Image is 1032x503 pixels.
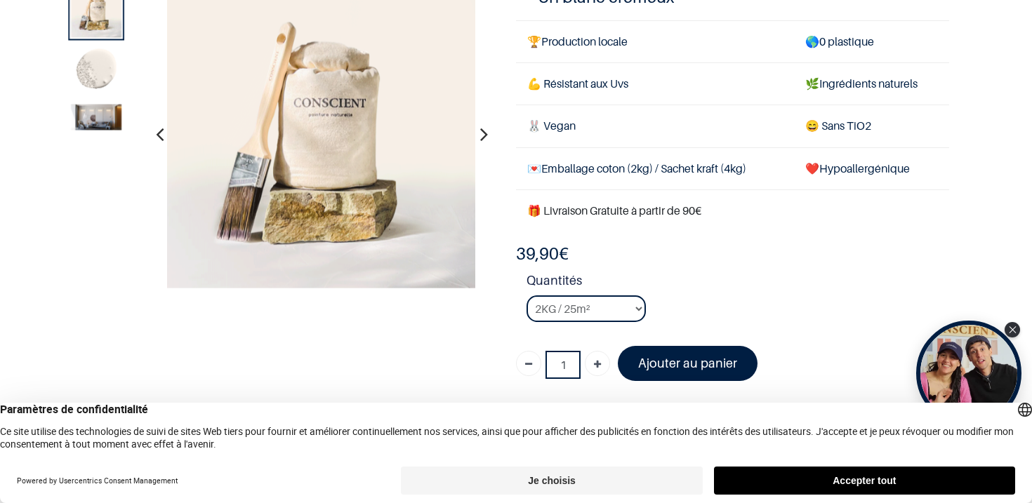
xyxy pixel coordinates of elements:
[516,21,794,63] td: Production locale
[72,105,122,130] img: Product image
[527,119,576,133] span: 🐰 Vegan
[516,243,569,264] b: €
[638,356,737,370] font: Ajouter au panier
[527,34,541,48] span: 🏆
[585,351,610,376] a: Ajouter
[527,161,541,175] span: 💌
[618,346,758,380] a: Ajouter au panier
[527,271,949,295] strong: Quantités
[805,34,819,48] span: 🌎
[72,46,122,96] img: Product image
[916,321,1021,426] div: Tolstoy bubble widget
[516,147,794,189] td: Emballage coton (2kg) / Sachet kraft (4kg)
[516,351,541,376] a: Supprimer
[794,21,949,63] td: 0 plastique
[12,12,54,54] button: Open chat widget
[794,105,949,147] td: ans TiO2
[794,147,949,189] td: ❤️Hypoallergénique
[916,321,1021,426] div: Open Tolstoy widget
[1005,322,1020,337] div: Close Tolstoy widget
[916,321,1021,426] div: Open Tolstoy
[516,243,559,264] span: 39,90
[527,203,701,217] font: 🎁 Livraison Gratuite à partir de 90€
[527,76,628,90] span: 💪 Résistant aux Uvs
[805,76,819,90] span: 🌿
[805,119,828,133] span: 😄 S
[794,63,949,105] td: Ingrédients naturels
